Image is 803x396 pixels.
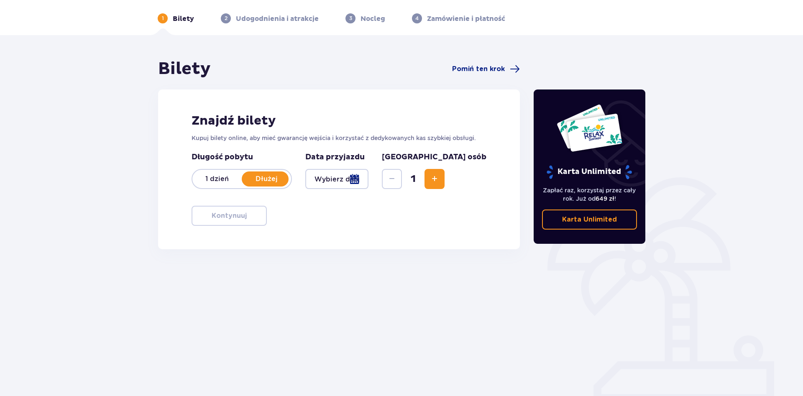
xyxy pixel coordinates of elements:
[546,165,633,179] p: Karta Unlimited
[158,13,194,23] div: 1Bilety
[345,13,385,23] div: 3Nocleg
[192,206,267,226] button: Kontynuuj
[221,13,319,23] div: 2Udogodnienia i atrakcje
[562,215,617,224] p: Karta Unlimited
[452,64,505,74] span: Pomiń ten krok
[236,14,319,23] p: Udogodnienia i atrakcje
[556,104,623,152] img: Dwie karty całoroczne do Suntago z napisem 'UNLIMITED RELAX', na białym tle z tropikalnymi liśćmi...
[361,14,385,23] p: Nocleg
[412,13,505,23] div: 4Zamówienie i płatność
[427,14,505,23] p: Zamówienie i płatność
[225,15,228,22] p: 2
[542,186,637,203] p: Zapłać raz, korzystaj przez cały rok. Już od !
[192,152,292,162] p: Długość pobytu
[212,211,247,220] p: Kontynuuj
[173,14,194,23] p: Bilety
[158,59,211,79] h1: Bilety
[192,134,486,142] p: Kupuj bilety online, aby mieć gwarancję wejścia i korzystać z dedykowanych kas szybkiej obsługi.
[415,15,419,22] p: 4
[542,209,637,230] a: Karta Unlimited
[382,169,402,189] button: Zmniejsz
[596,195,614,202] span: 649 zł
[192,174,242,184] p: 1 dzień
[452,64,520,74] a: Pomiń ten krok
[305,152,365,162] p: Data przyjazdu
[349,15,352,22] p: 3
[425,169,445,189] button: Zwiększ
[162,15,164,22] p: 1
[404,173,423,185] span: 1
[192,113,486,129] h2: Znajdź bilety
[382,152,486,162] p: [GEOGRAPHIC_DATA] osób
[242,174,291,184] p: Dłużej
